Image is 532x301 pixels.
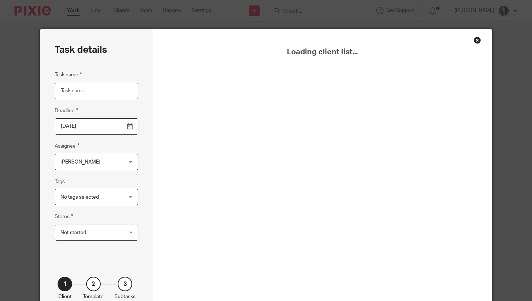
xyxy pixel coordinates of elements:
[60,230,86,235] span: Not started
[55,71,82,79] label: Task name
[60,195,99,200] span: No tags selected
[118,277,132,291] div: 3
[55,118,138,135] input: Pick a date
[55,178,65,185] label: Tags
[474,37,481,44] div: Close this dialog window
[83,293,104,300] p: Template
[58,293,72,300] p: Client
[55,212,73,221] label: Status
[55,106,78,115] label: Deadline
[55,44,107,56] h2: Task details
[171,47,474,57] span: Loading client list...
[55,142,79,150] label: Assignee
[114,293,135,300] p: Subtasks
[60,160,100,165] span: [PERSON_NAME]
[58,277,72,291] div: 1
[86,277,101,291] div: 2
[55,83,138,99] input: Task name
